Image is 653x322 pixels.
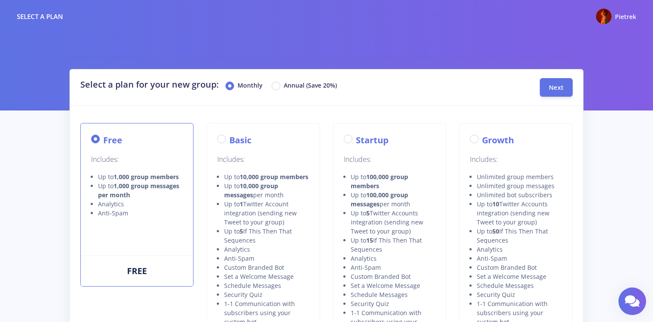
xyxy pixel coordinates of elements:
li: Security Quiz [477,290,561,299]
li: Unlimited group members [477,172,561,181]
li: Unlimited bot subscribers [477,190,561,199]
p: Includes: [344,154,435,165]
strong: 100,000 group messages [351,191,408,208]
label: Annual (Save 20%) [284,81,337,91]
li: Up to If This Then That Sequences [477,227,561,245]
strong: 10 [492,200,499,208]
li: Custom Branded Bot [477,263,561,272]
span: FREE [127,265,147,277]
p: Includes: [470,154,561,165]
li: Schedule Messages [224,281,309,290]
li: Analytics [477,245,561,254]
li: Up to [224,172,309,181]
span: Pietrek [615,13,636,21]
li: Security Quiz [224,290,309,299]
li: Analytics [224,245,309,254]
p: Includes: [217,154,309,165]
strong: 50 [492,227,499,235]
label: Free [103,134,122,147]
button: Next [540,78,573,97]
li: Set a Welcome Message [477,272,561,281]
li: Up to per month [224,181,309,199]
img: @pxpxkptk Photo [596,9,612,24]
label: Basic [229,134,251,147]
li: Anti-Spam [351,263,435,272]
li: Custom Branded Bot [224,263,309,272]
li: Up to [98,181,183,199]
li: Schedule Messages [477,281,561,290]
p: Includes: [91,154,183,165]
div: Select a plan [17,12,63,22]
strong: 100,000 group members [351,173,408,190]
li: Set a Welcome Message [224,272,309,281]
li: Up to Twitter Accounts integration (sending new Tweet to your group) [477,199,561,227]
h2: Select a plan for your new group: [80,78,530,91]
li: Up to If This Then That Sequences [224,227,309,245]
li: Up to Twitter Account integration (sending new Tweet to your group) [224,199,309,227]
li: Analytics [98,199,183,208]
span: Next [549,83,564,92]
strong: 10,000 group messages [224,182,278,199]
a: @pxpxkptk Photo Pietrek [589,7,636,26]
label: Startup [356,134,389,147]
label: Growth [482,134,514,147]
strong: 15 [366,236,373,244]
li: Anti-Spam [98,208,183,218]
li: Up to Twitter Accounts integration (sending new Tweet to your group) [351,208,435,236]
li: Up to per month [351,190,435,208]
strong: 10,000 group members [240,173,308,181]
li: Custom Branded Bot [351,272,435,281]
li: Set a Welcome Message [351,281,435,290]
li: Analytics [351,254,435,263]
li: Schedule Messages [351,290,435,299]
label: Monthly [238,81,263,91]
li: Anti-Spam [224,254,309,263]
strong: 1,000 group members [114,173,179,181]
strong: 5 [240,227,243,235]
li: Security Quiz [351,299,435,308]
li: Up to If This Then That Sequences [351,236,435,254]
li: Unlimited group messages [477,181,561,190]
li: Anti-Spam [477,254,561,263]
li: Up to [98,172,183,181]
li: Up to [351,172,435,190]
strong: 1,000 group messages per month [98,182,179,199]
strong: 5 [366,209,370,217]
strong: 1 [240,200,243,208]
